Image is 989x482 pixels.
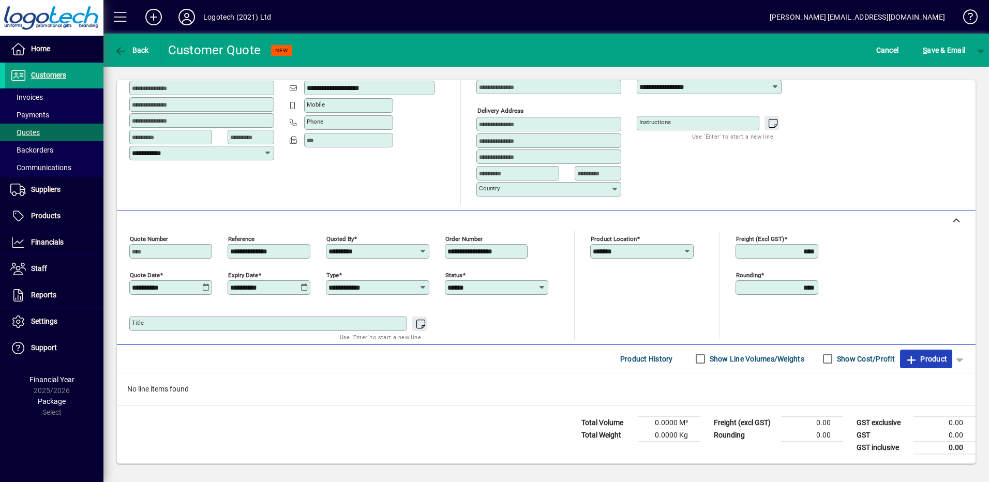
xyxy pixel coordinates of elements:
span: Financial Year [29,375,74,384]
mat-label: Type [326,271,339,278]
label: Show Cost/Profit [835,354,895,364]
td: GST exclusive [851,416,913,429]
span: Quotes [10,128,40,137]
mat-label: Reference [228,235,254,242]
mat-label: Freight (excl GST) [736,235,784,242]
button: Save & Email [918,41,970,59]
mat-hint: Use 'Enter' to start a new line [692,130,773,142]
mat-label: Instructions [639,118,671,126]
a: Suppliers [5,177,103,203]
span: Invoices [10,93,43,101]
a: Home [5,36,103,62]
td: 0.0000 M³ [638,416,700,429]
td: 0.00 [781,416,843,429]
td: Freight (excl GST) [709,416,781,429]
mat-label: Mobile [307,101,325,108]
td: Total Volume [576,416,638,429]
td: GST inclusive [851,441,913,454]
div: Logotech (2021) Ltd [203,9,271,25]
span: Products [31,212,61,220]
button: Add [137,8,170,26]
td: Rounding [709,429,781,441]
span: Payments [10,111,49,119]
mat-label: Product location [591,235,637,242]
mat-hint: Use 'Enter' to start a new line [340,331,421,343]
span: Cancel [876,42,899,58]
td: GST [851,429,913,441]
span: Settings [31,317,57,325]
td: 0.0000 Kg [638,429,700,441]
mat-label: Rounding [736,271,761,278]
span: ave & Email [923,42,965,58]
td: 0.00 [913,441,976,454]
td: 0.00 [781,429,843,441]
mat-label: Phone [307,118,323,125]
a: Invoices [5,88,103,106]
a: Knowledge Base [955,2,976,36]
td: Total Weight [576,429,638,441]
mat-label: Quote number [130,235,168,242]
a: Financials [5,230,103,255]
span: Suppliers [31,185,61,193]
td: 0.00 [913,429,976,441]
button: Back [112,41,152,59]
span: NEW [275,47,288,54]
a: Backorders [5,141,103,159]
mat-label: Status [445,271,462,278]
a: Quotes [5,124,103,141]
span: Backorders [10,146,53,154]
mat-label: Order number [445,235,483,242]
a: Staff [5,256,103,282]
span: Product History [620,351,673,367]
mat-label: Quoted by [326,235,354,242]
button: Product History [616,350,677,368]
span: Customers [31,71,66,79]
span: Product [905,351,947,367]
span: S [923,46,927,54]
a: Settings [5,309,103,335]
span: Staff [31,264,47,273]
mat-label: Quote date [130,271,160,278]
a: Reports [5,282,103,308]
a: Communications [5,159,103,176]
label: Show Line Volumes/Weights [708,354,804,364]
a: Support [5,335,103,361]
div: No line items found [117,373,976,405]
a: Payments [5,106,103,124]
mat-label: Title [132,319,144,326]
div: Customer Quote [168,42,261,58]
div: [PERSON_NAME] [EMAIL_ADDRESS][DOMAIN_NAME] [770,9,945,25]
mat-label: Expiry date [228,271,258,278]
span: Back [114,46,149,54]
span: Communications [10,163,71,172]
td: 0.00 [913,416,976,429]
span: Reports [31,291,56,299]
button: Profile [170,8,203,26]
a: Products [5,203,103,229]
span: Package [38,397,66,405]
span: Home [31,44,50,53]
button: Product [900,350,952,368]
app-page-header-button: Back [103,41,160,59]
span: Support [31,343,57,352]
span: Financials [31,238,64,246]
button: Cancel [874,41,902,59]
mat-label: Country [479,185,500,192]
